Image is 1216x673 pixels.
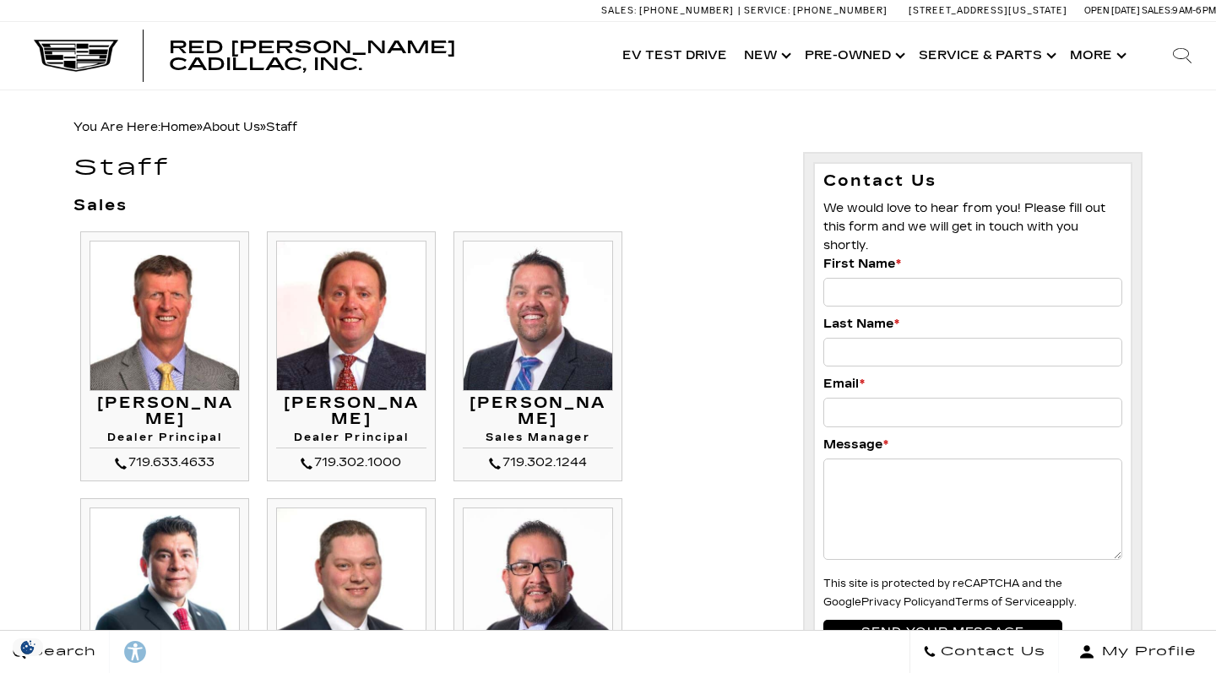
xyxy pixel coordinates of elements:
label: Email [823,375,865,393]
section: Click to Open Cookie Consent Modal [8,638,47,656]
a: Service: [PHONE_NUMBER] [738,6,892,15]
span: 9 AM-6 PM [1172,5,1216,16]
span: Red [PERSON_NAME] Cadillac, Inc. [169,37,456,74]
h4: Dealer Principal [276,432,426,448]
img: Opt-Out Icon [8,638,47,656]
span: Staff [266,120,297,134]
h3: Contact Us [823,172,1122,191]
a: [STREET_ADDRESS][US_STATE] [909,5,1067,16]
h3: [PERSON_NAME] [276,395,426,429]
span: Service: [744,5,790,16]
div: 719.302.1244 [463,453,613,473]
a: Service & Parts [910,22,1061,90]
img: Thom Buckley [276,241,426,391]
h3: [PERSON_NAME] [90,395,240,429]
a: Home [160,120,197,134]
span: [PHONE_NUMBER] [639,5,734,16]
a: EV Test Drive [614,22,736,90]
h4: Sales Manager [463,432,613,448]
span: We would love to hear from you! Please fill out this form and we will get in touch with you shortly. [823,201,1105,252]
a: New [736,22,796,90]
button: Open user profile menu [1059,631,1216,673]
label: Last Name [823,315,899,334]
h1: Staff [73,156,778,181]
a: Contact Us [909,631,1059,673]
h4: Dealer Principal [90,432,240,448]
div: Breadcrumbs [73,116,1143,139]
span: My Profile [1095,640,1197,664]
img: Leif Clinard [463,241,613,391]
span: » [203,120,297,134]
a: Sales: [PHONE_NUMBER] [601,6,738,15]
img: Ryan Gainer [276,507,426,658]
a: Pre-Owned [796,22,910,90]
img: Gil Archuleta [463,507,613,658]
small: This site is protected by reCAPTCHA and the Google and apply. [823,578,1077,608]
span: Contact Us [936,640,1045,664]
a: Red [PERSON_NAME] Cadillac, Inc. [169,39,597,73]
img: Matt Canales [90,507,240,658]
div: 719.633.4633 [90,453,240,473]
button: More [1061,22,1132,90]
img: Mike Jorgensen [90,241,240,391]
span: [PHONE_NUMBER] [793,5,888,16]
label: First Name [823,255,901,274]
h3: Sales [73,198,778,214]
input: Send your message [823,620,1062,645]
label: Message [823,436,888,454]
span: Open [DATE] [1084,5,1140,16]
span: You Are Here: [73,120,297,134]
span: Search [26,640,96,664]
a: Privacy Policy [861,596,935,608]
span: » [160,120,297,134]
a: About Us [203,120,260,134]
div: 719.302.1000 [276,453,426,473]
img: Cadillac Dark Logo with Cadillac White Text [34,40,118,72]
span: Sales: [601,5,637,16]
span: Sales: [1142,5,1172,16]
a: Terms of Service [955,596,1045,608]
h3: [PERSON_NAME] [463,395,613,429]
